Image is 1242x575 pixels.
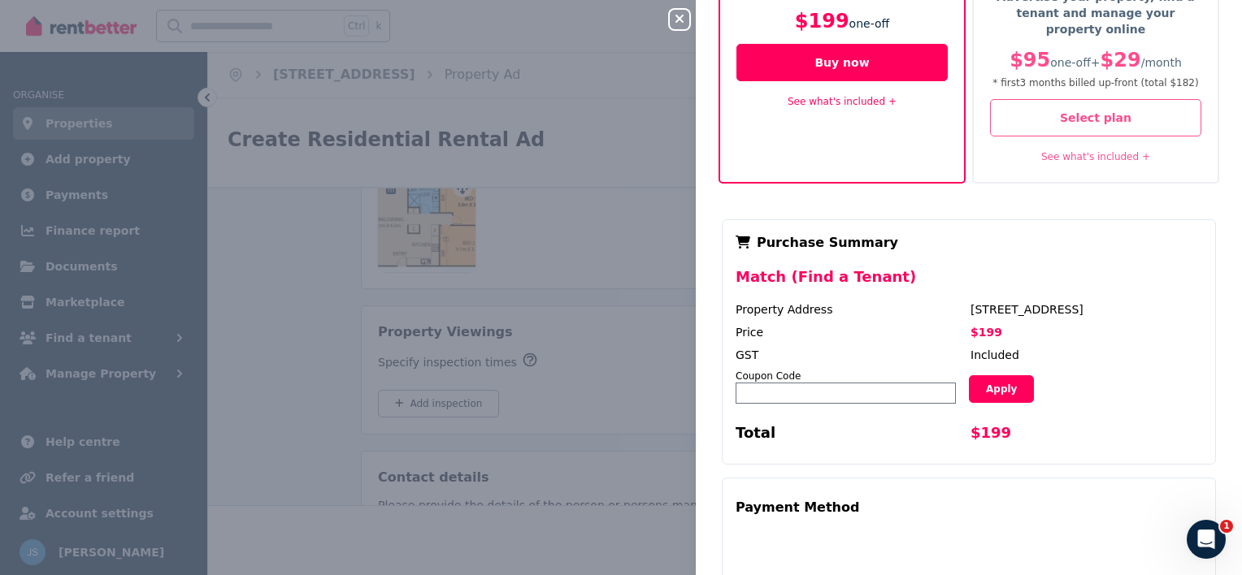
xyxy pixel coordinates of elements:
button: Buy now [736,44,948,81]
a: See what's included + [788,96,897,107]
button: Select plan [990,99,1201,136]
div: Payment Method [736,491,859,524]
div: $199 [971,422,1202,451]
span: / month [1141,56,1182,69]
div: Coupon Code [736,370,956,383]
div: Purchase Summary [736,233,1202,253]
button: Apply [969,375,1034,403]
div: [STREET_ADDRESS] [971,301,1202,318]
div: Match (Find a Tenant) [736,266,1202,301]
div: Price [736,324,967,340]
div: GST [736,347,967,363]
span: $95 [1010,49,1050,71]
div: Included [971,347,1202,363]
div: Total [736,422,967,451]
p: * first 3 month s billed up-front (total $182 ) [990,76,1201,89]
span: + [1091,56,1101,69]
a: See what's included + [1041,151,1150,162]
span: one-off [1050,56,1091,69]
span: $29 [1101,49,1141,71]
span: $199 [971,326,1002,339]
span: 1 [1220,520,1233,533]
iframe: Intercom live chat [1187,520,1226,559]
span: one-off [849,17,890,30]
div: Property Address [736,301,967,318]
span: $199 [795,10,849,32]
